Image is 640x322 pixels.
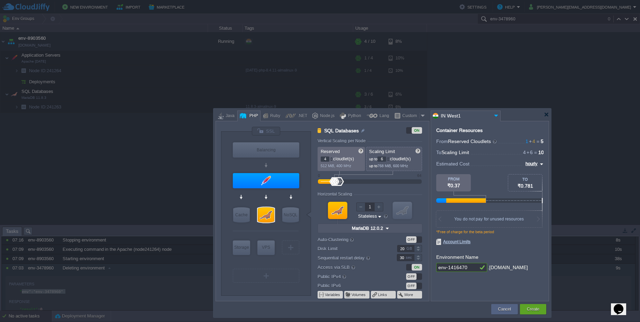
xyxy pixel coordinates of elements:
iframe: chat widget [611,294,633,315]
div: Create New Layer [282,240,299,254]
div: PHP [247,111,258,121]
div: sec [406,254,413,261]
span: Scaling Limit [441,150,469,155]
div: Container Resources [436,128,483,133]
div: .NET [296,111,307,121]
label: Disk Limit [318,245,388,252]
div: Cache [233,207,250,222]
div: Ruby [268,111,280,121]
div: Elastic VPS [257,240,275,255]
button: Create [527,306,539,313]
div: OFF [406,273,417,280]
span: Estimated Cost [436,160,469,168]
label: Access via SLB [318,263,388,271]
div: .[DOMAIN_NAME] [488,263,528,272]
label: Environment Name [436,254,478,260]
div: Python [346,111,361,121]
div: ON [412,127,422,134]
div: Node.js [318,111,335,121]
div: Horizontal Scaling [318,192,354,197]
span: 4 [523,150,526,155]
span: ₹0.37 [447,183,460,188]
span: To [436,150,441,155]
div: NoSQL Databases [282,207,299,222]
label: Auto-Clustering [318,236,388,243]
button: Volumes [351,292,366,297]
span: 5 [541,139,543,144]
span: From [436,139,448,144]
label: Sequential restart delay [318,254,388,262]
button: Cancel [498,306,511,313]
button: Variables [325,292,341,297]
div: SQL Databases [258,207,274,222]
span: 4 [528,139,535,144]
p: cloudlet(s) [321,154,363,162]
div: OFF [406,283,417,289]
div: Lang [377,111,389,121]
p: cloudlet(s) [369,154,420,162]
span: Account Limits [436,239,470,245]
span: 1 [525,139,528,144]
div: Java [223,111,235,121]
div: 0 [318,173,320,178]
label: Public IPv4 [318,273,388,280]
span: + [528,139,532,144]
div: Balancing [233,142,299,158]
div: ON [412,264,422,271]
div: Load Balancer [233,142,299,158]
span: 10 [538,150,544,155]
span: = [533,150,538,155]
div: Storage [233,240,250,254]
div: Custom [400,111,419,121]
span: 6 [526,150,533,155]
div: OFF [406,236,417,243]
label: Public IPv6 [318,282,388,289]
span: 512 MiB, 400 MHz [321,164,351,168]
div: Create New Layer [233,269,299,283]
span: up to [369,157,377,161]
div: Application Servers [233,173,299,188]
div: TO [508,177,542,181]
span: + [526,150,530,155]
div: GB [406,245,413,252]
div: Storage Containers [233,240,250,255]
div: VPS [257,240,275,254]
span: 768 MiB, 600 MHz [377,164,408,168]
div: NoSQL [282,207,299,222]
div: *Free of charge for the beta period [436,230,543,239]
div: FROM [436,177,471,181]
span: Reserved [321,149,340,154]
span: Reserved Cloudlets [448,139,497,144]
div: 64 [417,173,421,178]
div: Vertical Scaling per Node [318,139,367,143]
button: Links [378,292,388,297]
span: Scaling Limit [369,149,395,154]
span: ₹0.781 [518,183,533,189]
span: = [535,139,541,144]
button: More [404,292,414,297]
span: up to [369,164,377,168]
